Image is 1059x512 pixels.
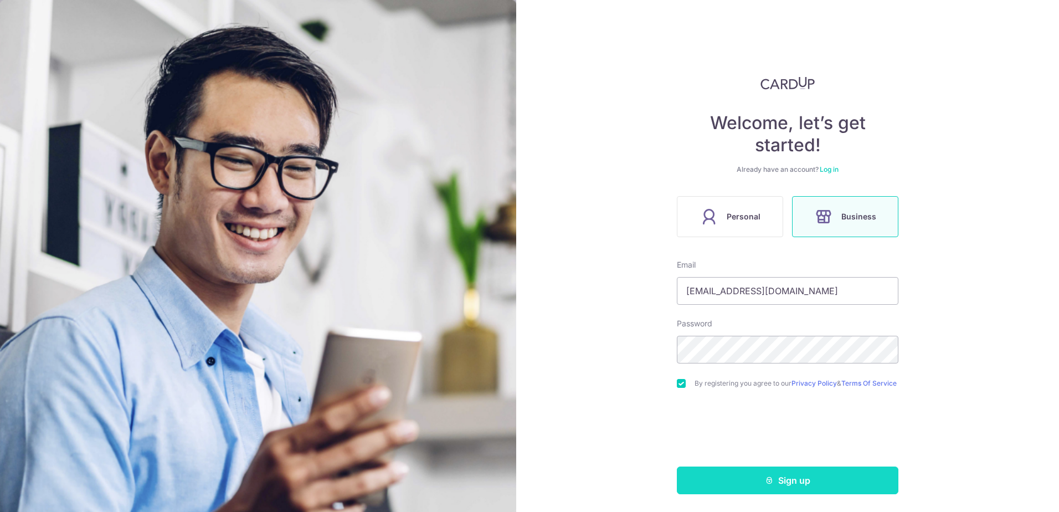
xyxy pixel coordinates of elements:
h4: Welcome, let’s get started! [677,112,898,156]
div: Already have an account? [677,165,898,174]
a: Privacy Policy [791,379,837,387]
a: Business [788,196,903,237]
label: By registering you agree to our & [695,379,898,388]
img: CardUp Logo [760,76,815,90]
button: Sign up [677,467,898,494]
a: Personal [672,196,788,237]
label: Password [677,318,712,329]
a: Log in [820,165,839,173]
span: Personal [727,210,760,223]
iframe: reCAPTCHA [703,410,872,453]
input: Enter your Email [677,277,898,305]
a: Terms Of Service [841,379,897,387]
label: Email [677,259,696,270]
span: Business [841,210,876,223]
